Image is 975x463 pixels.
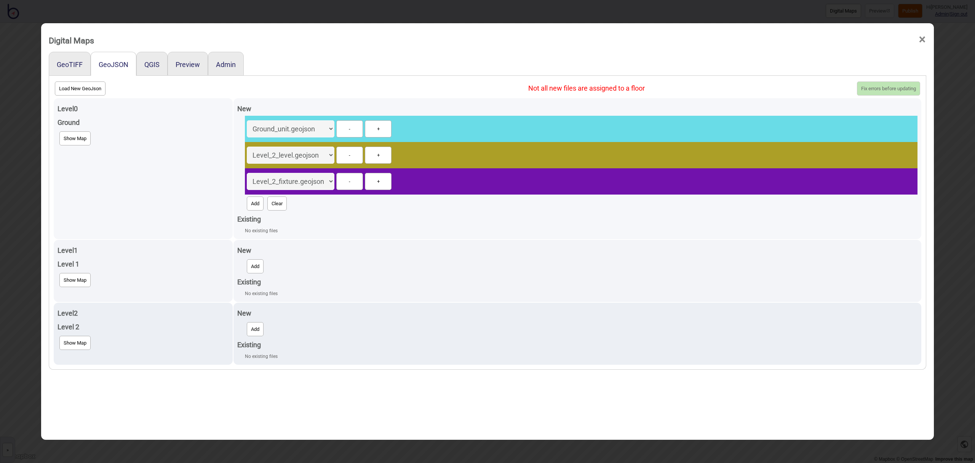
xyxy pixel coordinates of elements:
strong: New [237,246,251,254]
strong: New [237,105,251,113]
button: Preview [176,61,200,69]
div: Level 1 [58,244,229,257]
strong: Existing [237,278,261,286]
button: - [336,147,363,164]
span: Show Map [64,340,86,346]
div: Not all new files are assigned to a floor [528,81,645,95]
button: Clear [267,196,287,211]
strong: Existing [237,341,261,349]
button: + [365,120,392,137]
button: + [365,147,392,164]
strong: New [237,309,251,317]
button: Show Map [59,131,91,145]
button: - [336,120,363,137]
strong: Existing [237,215,261,223]
button: QGIS [144,61,160,69]
button: - [336,173,363,190]
span: Show Map [64,136,86,141]
button: GeoJSON [99,61,128,69]
button: Show Map [59,336,91,350]
button: Add [247,259,264,273]
button: Show Map [59,273,91,287]
div: No existing files [245,352,917,361]
button: GeoTIFF [57,61,83,69]
div: Ground [58,116,229,129]
div: Level 1 [58,257,229,271]
button: Add [247,196,264,211]
div: Level 0 [58,102,229,116]
div: Digital Maps [49,32,94,49]
div: No existing files [245,289,917,298]
span: × [918,27,926,52]
span: Show Map [64,277,86,283]
button: Load New GeoJson [55,81,105,96]
div: Level 2 [58,320,229,334]
button: Fix errors before updating [857,81,920,96]
div: No existing files [245,226,917,235]
button: Admin [216,61,236,69]
button: Add [247,322,264,336]
div: Level 2 [58,307,229,320]
button: + [365,173,392,190]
